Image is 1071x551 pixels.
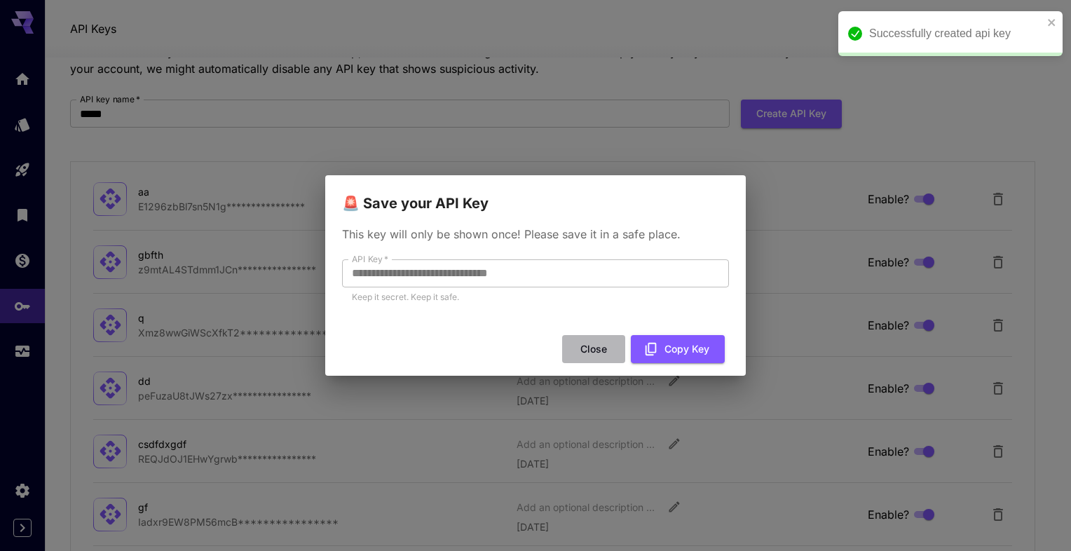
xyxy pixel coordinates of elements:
[325,175,746,215] h2: 🚨 Save your API Key
[352,290,719,304] p: Keep it secret. Keep it safe.
[1047,17,1057,28] button: close
[757,22,1071,551] iframe: Chat Widget
[352,253,388,265] label: API Key
[562,335,625,364] button: Close
[869,25,1043,42] div: Successfully created api key
[342,226,729,243] p: This key will only be shown once! Please save it in a safe place.
[631,335,725,364] button: Copy Key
